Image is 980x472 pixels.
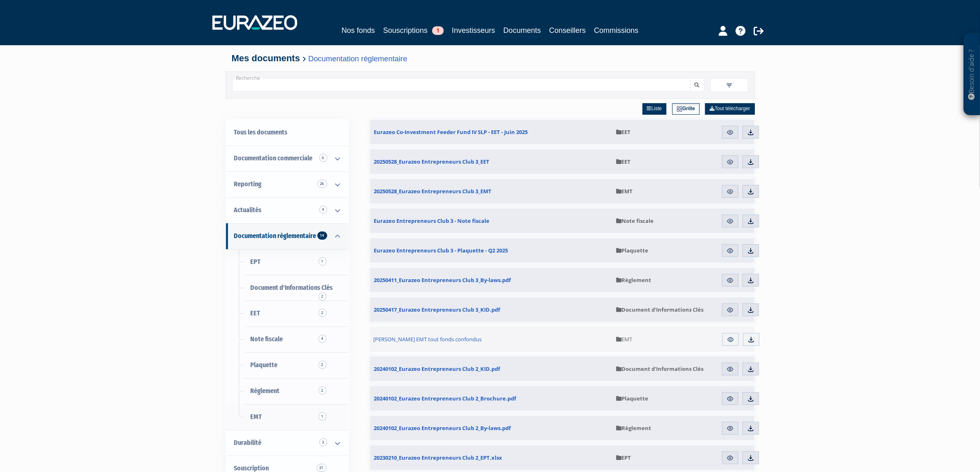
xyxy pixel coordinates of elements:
span: Documentation règlementaire [234,232,317,240]
input: Recherche [232,78,691,92]
span: Règlement [616,424,651,432]
a: 20240102_Eurazeo Entrepreneurs Club 2_By-laws.pdf [370,416,612,440]
img: eye.svg [726,366,734,373]
span: 20240102_Eurazeo Entrepreneurs Club 2_By-laws.pdf [374,424,511,432]
span: EET [616,128,631,136]
img: grid.svg [677,106,682,112]
a: Eurazeo Entrepreneurs Club 3 - Note fiscale [370,208,612,233]
span: 6 [319,154,327,162]
a: Souscriptions1 [383,25,444,36]
span: Règlement [251,387,280,395]
span: Document d'Informations Clés [616,365,703,373]
span: 20240102_Eurazeo Entrepreneurs Club 2_Brochure.pdf [374,395,517,402]
span: 20230210_Eurazeo Entrepreneurs Club 2_EPT.xlsx [374,454,503,461]
span: Actualités [234,206,262,214]
span: Documentation commerciale [234,154,313,162]
span: 1 [432,26,444,35]
a: Conseillers [549,25,586,36]
span: 2 [319,292,326,301]
img: eye.svg [727,336,734,343]
img: download.svg [747,336,755,343]
img: eye.svg [726,158,734,166]
img: download.svg [747,158,754,166]
img: eye.svg [726,188,734,195]
span: 4 [319,335,326,343]
a: EMT1 [226,404,349,430]
span: Eurazeo Co-Investment Feeder Fund IV SLP - EET - Juin 2025 [374,128,528,136]
span: EMT [616,187,633,195]
img: download.svg [747,366,754,373]
img: download.svg [747,454,754,462]
span: EMT [616,335,632,343]
img: download.svg [747,395,754,403]
img: eye.svg [726,247,734,255]
span: 20250411_Eurazeo Entrepreneurs Club 3_By-laws.pdf [374,276,511,284]
span: [PERSON_NAME] EMT tout fonds confondus [374,335,482,343]
span: 20250417_Eurazeo Entrepreneurs Club 3_KID.pdf [374,306,500,313]
span: 31 [317,464,326,472]
span: Eurazeo Entrepreneurs Club 3 - Plaquette - Q2 2025 [374,247,508,254]
a: EET2 [226,301,349,326]
a: Eurazeo Co-Investment Feeder Fund IV SLP - EET - Juin 2025 [370,120,612,144]
img: download.svg [747,277,754,284]
a: Eurazeo Entrepreneurs Club 3 - Plaquette - Q2 2025 [370,238,612,263]
a: Commissions [594,25,638,36]
a: EPT1 [226,249,349,275]
img: download.svg [747,306,754,314]
p: Besoin d'aide ? [967,37,977,111]
span: 20250528_Eurazeo Entrepreneurs Club 3_EET [374,158,490,165]
span: Document d'Informations Clés [251,284,333,292]
a: Nos fonds [342,25,375,36]
a: Durabilité 3 [226,430,349,456]
a: Règlement2 [226,378,349,404]
span: Plaquette [616,395,648,402]
a: Liste [642,103,666,115]
img: eye.svg [726,306,734,314]
span: Reporting [234,180,262,188]
a: Note fiscale4 [226,326,349,352]
span: 20250528_Eurazeo Entrepreneurs Club 3_EMT [374,187,492,195]
span: 2 [319,361,326,369]
a: Investisseurs [452,25,495,36]
span: EET [616,158,631,165]
a: Tout télécharger [705,103,754,115]
img: 1732889491-logotype_eurazeo_blanc_rvb.png [212,15,297,30]
img: eye.svg [726,217,734,225]
img: download.svg [747,247,754,255]
img: download.svg [747,425,754,432]
img: eye.svg [726,454,734,462]
img: eye.svg [726,277,734,284]
a: Tous les documents [226,120,349,146]
a: Grille [672,103,700,115]
img: eye.svg [726,425,734,432]
img: download.svg [747,188,754,195]
a: 20250411_Eurazeo Entrepreneurs Club 3_By-laws.pdf [370,268,612,292]
a: Documentation règlementaire [308,54,407,63]
span: Document d'Informations Clés [616,306,703,313]
a: Actualités 4 [226,197,349,223]
span: EET [251,309,261,317]
span: 1 [319,412,326,421]
a: Reporting 26 [226,171,349,197]
span: Durabilité [234,439,262,447]
span: Note fiscale [251,335,283,343]
span: 20240102_Eurazeo Entrepreneurs Club 2_KID.pdf [374,365,500,373]
a: 20250528_Eurazeo Entrepreneurs Club 3_EET [370,149,612,174]
a: 20250417_Eurazeo Entrepreneurs Club 3_KID.pdf [370,297,612,322]
span: 2 [319,386,326,395]
a: Document d'Informations Clés2 [226,275,349,301]
span: Note fiscale [616,217,654,224]
img: eye.svg [726,129,734,136]
span: 1 [319,257,326,266]
span: EPT [616,454,631,461]
a: [PERSON_NAME] EMT tout fonds confondus [370,326,612,352]
span: 26 [317,180,327,188]
span: 2 [319,309,326,317]
span: Eurazeo Entrepreneurs Club 3 - Note fiscale [374,217,490,224]
span: 3 [319,438,327,447]
span: 4 [319,206,327,214]
span: Plaquette [251,361,278,369]
a: 20230210_Eurazeo Entrepreneurs Club 2_EPT.xlsx [370,445,612,470]
a: Documentation règlementaire 14 [226,223,349,249]
span: EMT [251,413,262,421]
